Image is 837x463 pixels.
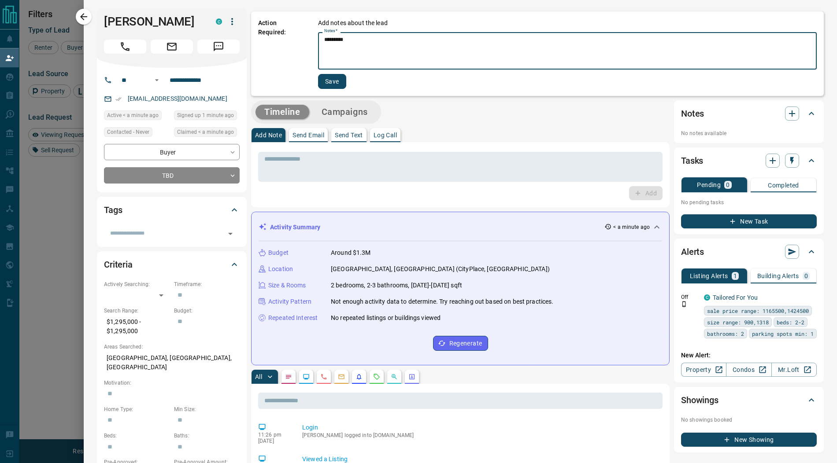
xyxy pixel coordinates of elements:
button: Open [152,75,162,85]
h2: Criteria [104,257,133,272]
div: Tue Oct 14 2025 [174,110,240,123]
button: Save [318,74,346,89]
p: [GEOGRAPHIC_DATA], [GEOGRAPHIC_DATA], [GEOGRAPHIC_DATA] [104,351,240,375]
a: Tailored For You [713,294,758,301]
a: Property [681,363,726,377]
p: Actively Searching: [104,280,170,288]
p: Add Note [255,132,282,138]
p: Location [268,265,293,274]
svg: Requests [373,373,380,380]
div: condos.ca [216,18,222,25]
p: Building Alerts [757,273,799,279]
p: Activity Summary [270,223,320,232]
p: Activity Pattern [268,297,311,306]
p: 1 [733,273,737,279]
span: Signed up 1 minute ago [177,111,234,120]
svg: Push Notification Only [681,301,687,307]
p: Action Required: [258,18,305,89]
p: < a minute ago [613,223,650,231]
p: Timeframe: [174,280,240,288]
div: Buyer [104,144,240,160]
p: Pending [697,182,721,188]
p: No pending tasks [681,196,817,209]
p: Send Email [293,132,324,138]
div: Tue Oct 14 2025 [104,110,170,123]
span: beds: 2-2 [777,318,804,327]
p: Add notes about the lead [318,18,388,28]
svg: Lead Browsing Activity [303,373,310,380]
p: No notes available [681,129,817,137]
a: [EMAIL_ADDRESS][DOMAIN_NAME] [128,95,227,102]
div: Tasks [681,150,817,171]
button: Regenerate [433,336,488,351]
p: $1,295,000 - $1,295,000 [104,315,170,338]
svg: Agent Actions [408,373,415,380]
p: Completed [768,182,799,188]
svg: Opportunities [391,373,398,380]
div: Tags [104,199,240,220]
svg: Notes [285,373,292,380]
p: Repeated Interest [268,313,318,323]
label: Notes [324,28,337,34]
a: Mr.Loft [771,363,817,377]
span: size range: 900,1318 [707,318,769,327]
span: parking spots min: 1 [752,329,814,338]
p: All [255,374,262,380]
p: Send Text [335,132,363,138]
svg: Calls [320,373,327,380]
p: No showings booked [681,416,817,424]
p: Min Size: [174,405,240,413]
p: Size & Rooms [268,281,306,290]
span: Claimed < a minute ago [177,128,234,136]
span: Call [104,40,146,54]
div: Activity Summary< a minute ago [259,219,662,235]
p: Budget [268,248,289,257]
button: New Task [681,214,817,228]
p: Not enough activity data to determine. Try reaching out based on best practices. [331,297,554,306]
p: 11:26 pm [258,432,289,438]
div: Criteria [104,254,240,275]
h2: Showings [681,393,718,407]
p: [DATE] [258,438,289,444]
div: Tue Oct 14 2025 [174,127,240,140]
p: Motivation: [104,379,240,387]
button: Open [224,228,237,240]
div: TBD [104,167,240,184]
p: Off [681,293,699,301]
svg: Emails [338,373,345,380]
button: New Showing [681,433,817,447]
span: Contacted - Never [107,128,149,136]
span: Email [151,40,193,54]
p: 0 [726,182,730,188]
p: Search Range: [104,307,170,315]
svg: Listing Alerts [356,373,363,380]
span: Active < a minute ago [107,111,159,120]
p: No repeated listings or buildings viewed [331,313,441,323]
p: Beds: [104,432,170,440]
p: 2 bedrooms, 2-3 bathrooms, [DATE]-[DATE] sqft [331,281,462,290]
span: bathrooms: 2 [707,329,744,338]
p: [GEOGRAPHIC_DATA], [GEOGRAPHIC_DATA] (CityPlace, [GEOGRAPHIC_DATA]) [331,265,550,274]
h2: Notes [681,107,704,121]
div: condos.ca [704,294,710,301]
h2: Tags [104,203,122,217]
p: Around $1.3M [331,248,371,257]
p: Baths: [174,432,240,440]
p: Listing Alerts [690,273,728,279]
svg: Email Verified [115,96,122,102]
h1: [PERSON_NAME] [104,15,203,29]
p: Home Type: [104,405,170,413]
p: [PERSON_NAME] logged into [DOMAIN_NAME] [302,432,659,438]
h2: Alerts [681,245,704,259]
div: Showings [681,390,817,411]
p: Budget: [174,307,240,315]
span: sale price range: 1165500,1424500 [707,306,809,315]
p: Areas Searched: [104,343,240,351]
span: Message [197,40,240,54]
button: Timeline [256,105,309,119]
h2: Tasks [681,154,703,168]
button: Campaigns [313,105,377,119]
a: Condos [726,363,771,377]
div: Alerts [681,241,817,262]
p: Login [302,423,659,432]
